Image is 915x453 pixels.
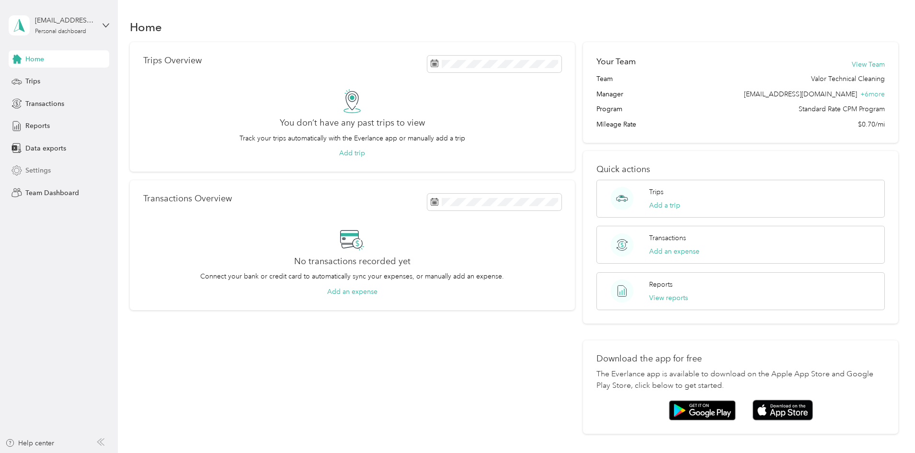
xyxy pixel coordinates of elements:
span: Standard Rate CPM Program [799,104,885,114]
button: View reports [649,293,688,303]
p: The Everlance app is available to download on the Apple App Store and Google Play Store, click be... [596,369,885,392]
p: Track your trips automatically with the Everlance app or manually add a trip [240,133,465,143]
p: Download the app for free [596,354,885,364]
button: Help center [5,438,54,448]
span: Team [596,74,613,84]
div: [EMAIL_ADDRESS][DOMAIN_NAME] [35,15,95,25]
span: Data exports [25,143,66,153]
div: Personal dashboard [35,29,86,35]
p: Connect your bank or credit card to automatically sync your expenses, or manually add an expense. [200,271,504,281]
h1: Home [130,22,162,32]
h2: No transactions recorded yet [294,256,411,267]
img: App store [753,400,813,420]
span: Trips [25,76,40,86]
span: Program [596,104,622,114]
h2: Your Team [596,56,636,68]
span: Transactions [25,99,64,109]
button: Add an expense [327,287,377,297]
p: Reports [649,279,673,290]
span: Mileage Rate [596,119,636,129]
span: Valor Technical Cleaning [811,74,885,84]
button: Add trip [339,148,365,158]
span: + 6 more [860,90,885,98]
p: Trips Overview [143,56,202,66]
iframe: Everlance-gr Chat Button Frame [861,399,915,453]
span: [EMAIL_ADDRESS][DOMAIN_NAME] [744,90,857,98]
h2: You don’t have any past trips to view [280,118,425,128]
span: $0.70/mi [858,119,885,129]
button: View Team [852,59,885,70]
p: Trips [649,187,663,197]
span: Home [25,54,44,64]
p: Transactions Overview [143,194,232,204]
span: Settings [25,165,51,175]
img: Google play [669,400,736,420]
p: Transactions [649,233,686,243]
button: Add an expense [649,246,699,256]
span: Team Dashboard [25,188,79,198]
span: Reports [25,121,50,131]
p: Quick actions [596,164,885,174]
span: Manager [596,89,623,99]
button: Add a trip [649,200,680,210]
